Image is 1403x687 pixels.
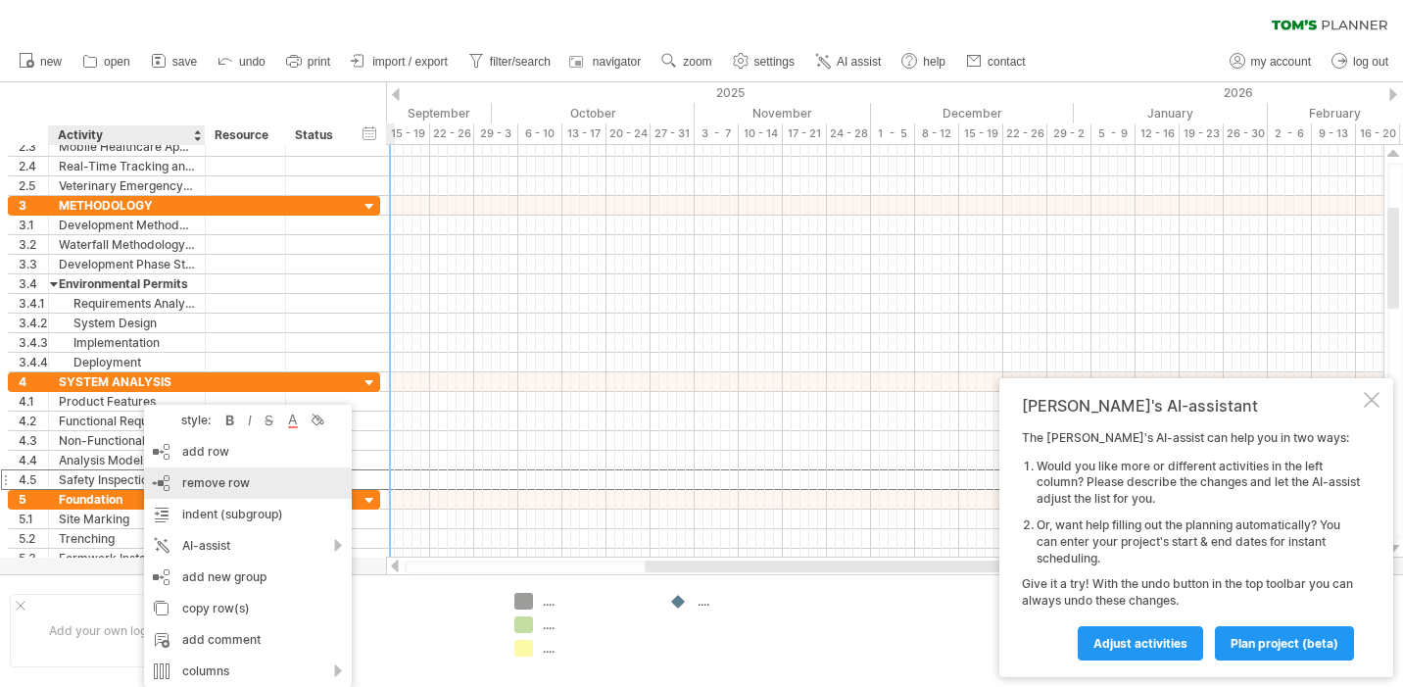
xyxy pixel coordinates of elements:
div: Activity [58,125,194,145]
a: import / export [346,49,454,74]
a: new [14,49,68,74]
div: Safety Inspections [59,470,195,489]
span: help [923,55,945,69]
div: add row [144,436,352,467]
div: 3 - 7 [695,123,739,144]
span: my account [1251,55,1311,69]
div: Trenching [59,529,195,548]
div: 3.3 [19,255,48,273]
div: Formwork Installation [59,549,195,567]
div: 3.4.2 [19,314,48,332]
span: plan project (beta) [1231,636,1338,651]
div: SYSTEM ANALYSIS [59,372,195,391]
div: 3.4.4 [19,353,48,371]
div: Foundation [59,490,195,509]
div: 4.5 [19,470,48,489]
div: METHODOLOGY [59,196,195,215]
div: Status [295,125,338,145]
span: log out [1353,55,1388,69]
div: Veterinary Emergency Services Global Practices [59,176,195,195]
div: .... [698,593,804,610]
div: 1 - 5 [871,123,915,144]
div: 20 - 24 [606,123,651,144]
div: 6 - 10 [518,123,562,144]
a: Adjust activities [1078,626,1203,661]
div: 27 - 31 [651,123,695,144]
span: remove row [182,475,250,490]
div: Non-Functional Requirements [59,431,195,450]
a: print [281,49,336,74]
div: System Design [59,314,195,332]
div: style: [152,413,220,427]
span: contact [988,55,1026,69]
div: 4.3 [19,431,48,450]
div: .... [543,640,650,657]
div: .... [326,642,491,659]
span: import / export [372,55,448,69]
div: 3.4.1 [19,294,48,313]
a: plan project (beta) [1215,626,1354,661]
div: 10 - 14 [739,123,783,144]
div: 4.2 [19,412,48,430]
li: Would you like more or different activities in the left column? Please describe the changes and l... [1037,459,1360,508]
div: November 2025 [695,103,871,123]
div: add comment [144,624,352,656]
div: Analysis Models [59,451,195,469]
div: columns [144,656,352,687]
a: AI assist [810,49,887,74]
a: contact [961,49,1032,74]
div: 5.3 [19,549,48,567]
div: .... [543,616,650,633]
span: filter/search [490,55,551,69]
div: 29 - 3 [474,123,518,144]
a: settings [728,49,800,74]
a: help [896,49,951,74]
div: 3 [19,196,48,215]
div: 2.5 [19,176,48,195]
a: save [146,49,203,74]
div: 4 [19,372,48,391]
span: print [308,55,330,69]
div: Mobile Healthcare Applications in the [GEOGRAPHIC_DATA] [59,137,195,156]
div: 17 - 21 [783,123,827,144]
div: 5 [19,490,48,509]
div: Environmental Permits [59,274,195,293]
div: copy row(s) [144,593,352,624]
div: Waterfall Methodology Justification [59,235,195,254]
div: 5 - 9 [1091,123,1136,144]
div: September 2025 [298,103,492,123]
div: January 2026 [1074,103,1268,123]
div: 3.2 [19,235,48,254]
span: Adjust activities [1093,636,1187,651]
div: 29 - 2 [1047,123,1091,144]
div: 8 - 12 [915,123,959,144]
li: Or, want help filling out the planning automatically? You can enter your project's start & end da... [1037,517,1360,566]
div: Product Features [59,392,195,411]
span: navigator [593,55,641,69]
a: zoom [656,49,717,74]
a: undo [213,49,271,74]
div: 24 - 28 [827,123,871,144]
a: open [77,49,136,74]
div: AI-assist [144,530,352,562]
div: 22 - 26 [1003,123,1047,144]
div: Development Phase Structure [59,255,195,273]
a: filter/search [463,49,556,74]
div: December 2025 [871,103,1074,123]
span: settings [754,55,795,69]
div: 2.4 [19,157,48,175]
div: 16 - 20 [1356,123,1400,144]
div: Resource [215,125,274,145]
span: open [104,55,130,69]
div: 3.4 [19,274,48,293]
div: add new group [144,562,352,593]
div: 3.1 [19,216,48,234]
div: Add your own logo [10,594,193,667]
div: [PERSON_NAME]'s AI-assistant [1022,396,1360,416]
div: 4.4 [19,451,48,469]
div: 15 - 19 [386,123,430,144]
span: undo [239,55,266,69]
div: 13 - 17 [562,123,606,144]
div: 19 - 23 [1180,123,1224,144]
a: navigator [566,49,647,74]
